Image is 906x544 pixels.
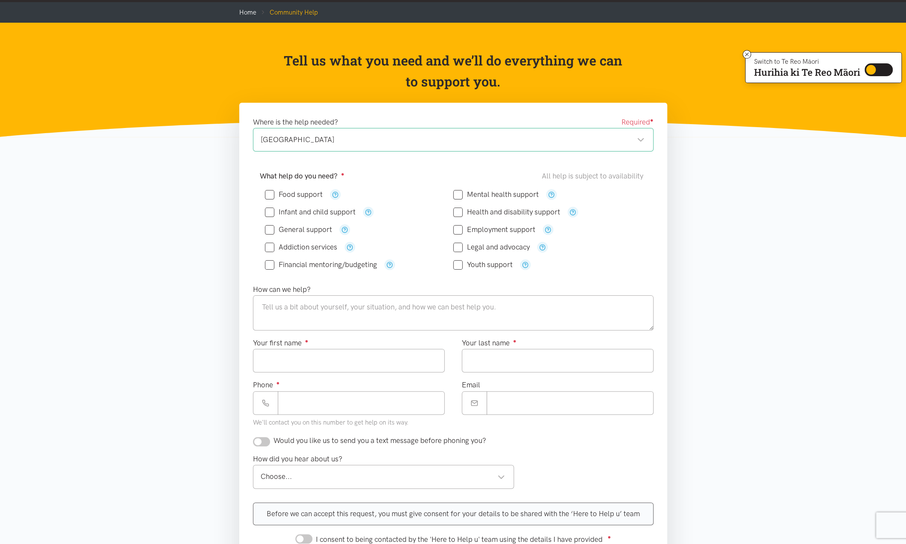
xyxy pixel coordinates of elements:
[253,453,342,465] label: How did you hear about us?
[276,380,280,386] sup: ●
[608,534,611,540] sup: ●
[754,68,860,76] p: Hurihia ki Te Reo Māori
[453,208,560,216] label: Health and disability support
[261,471,505,482] div: Choose...
[265,261,377,268] label: Financial mentoring/budgeting
[621,116,654,128] span: Required
[754,59,860,64] p: Switch to Te Reo Māori
[462,337,517,349] label: Your last name
[278,391,445,415] input: Phone number
[265,244,337,251] label: Addiction services
[239,9,256,16] a: Home
[650,117,654,123] sup: ●
[453,226,535,233] label: Employment support
[253,284,311,295] label: How can we help?
[462,379,480,391] label: Email
[260,170,345,182] label: What help do you need?
[253,379,280,391] label: Phone
[453,191,539,198] label: Mental health support
[487,391,654,415] input: Email
[283,50,623,92] p: Tell us what you need and we’ll do everything we can to support you.
[542,170,647,182] div: All help is subject to availability
[316,535,603,544] span: I consent to being contacted by the 'Here to Help u' team using the details I have provided
[256,7,318,18] li: Community Help
[341,171,345,177] sup: ●
[453,244,530,251] label: Legal and advocacy
[453,261,513,268] label: Youth support
[305,338,309,344] sup: ●
[265,226,332,233] label: General support
[265,191,323,198] label: Food support
[253,337,309,349] label: Your first name
[261,134,645,146] div: [GEOGRAPHIC_DATA]
[273,436,486,445] span: Would you like us to send you a text message before phoning you?
[513,338,517,344] sup: ●
[253,502,654,525] div: Before we can accept this request, you must give consent for your details to be shared with the ‘...
[265,208,356,216] label: Infant and child support
[253,419,409,426] small: We'll contact you on this number to get help on its way.
[253,116,338,128] label: Where is the help needed?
